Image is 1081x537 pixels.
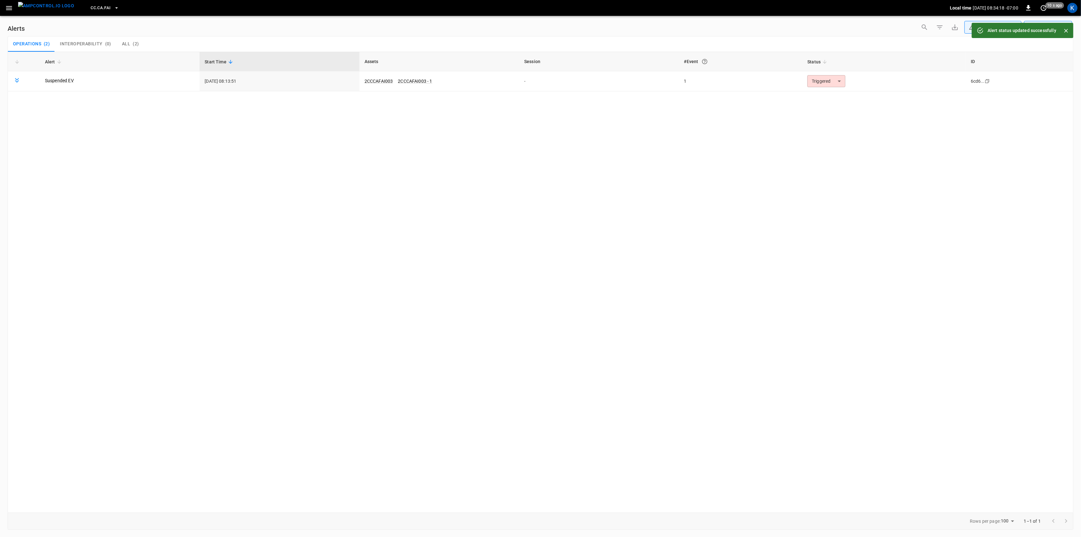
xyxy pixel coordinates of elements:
[988,25,1056,36] div: Alert status updated successfully
[1067,3,1078,13] div: profile-icon
[519,52,679,71] th: Session
[8,23,25,34] h6: Alerts
[969,24,1011,31] div: Unresolved
[966,52,1073,71] th: ID
[88,2,121,14] button: CC.CA.FAI
[1024,518,1041,524] p: 1–1 of 1
[122,41,130,47] span: All
[1046,2,1064,9] span: 10 s ago
[200,71,359,91] td: [DATE] 08:13:51
[365,79,393,84] a: 2CCCAFAI003
[1001,516,1016,526] div: 100
[984,78,991,85] div: copy
[699,56,710,67] button: An event is a single occurrence of an issue. An alert groups related events for the same asset, m...
[807,75,845,87] div: Triggered
[13,41,41,47] span: Operations
[519,71,679,91] td: -
[205,58,235,66] span: Start Time
[807,58,829,66] span: Status
[359,52,519,71] th: Assets
[44,41,50,47] span: ( 2 )
[1036,21,1072,33] div: Last 24 hrs
[973,5,1018,11] p: [DATE] 08:34:18 -07:00
[684,56,798,67] div: #Event
[970,518,1001,524] p: Rows per page:
[45,58,63,66] span: Alert
[950,5,972,11] p: Local time
[18,2,74,10] img: ampcontrol.io logo
[45,77,74,84] a: Suspended EV
[1039,3,1049,13] button: set refresh interval
[971,78,985,84] div: 6cd6...
[1061,26,1071,36] button: Close
[91,4,111,12] span: CC.CA.FAI
[679,71,803,91] td: 1
[105,41,111,47] span: ( 0 )
[60,41,102,47] span: Interoperability
[398,79,432,84] a: 2CCCAFAI003 - 1
[133,41,139,47] span: ( 2 )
